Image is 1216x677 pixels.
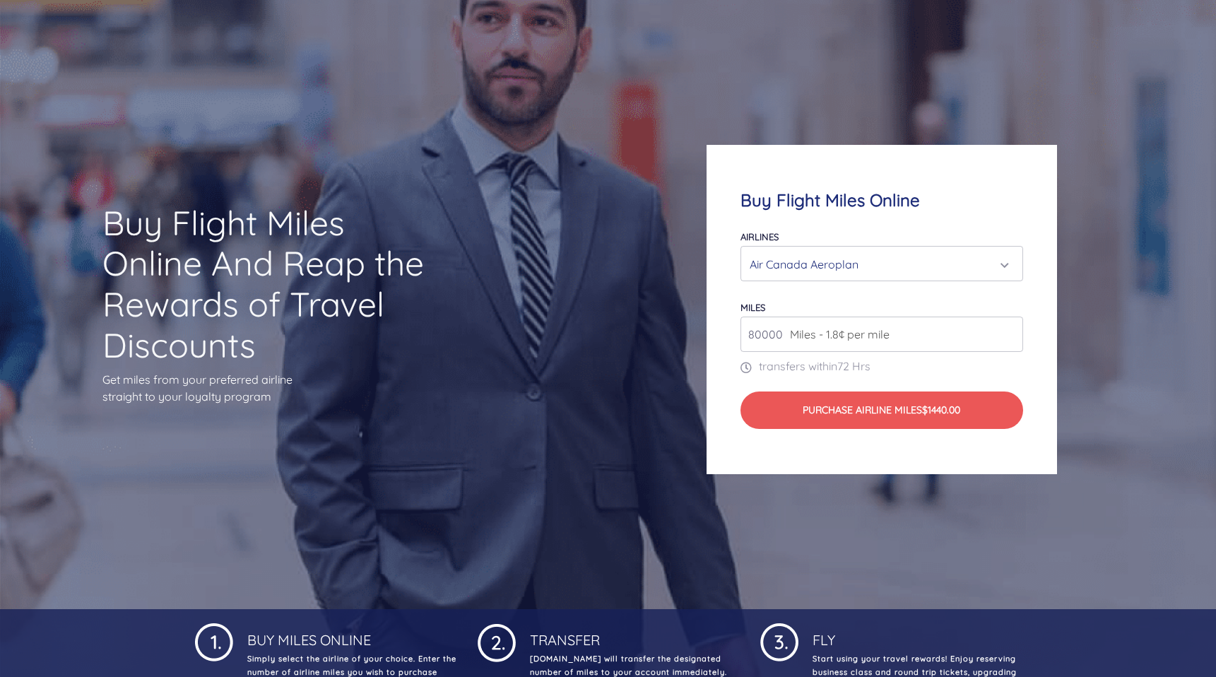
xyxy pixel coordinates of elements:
[740,246,1023,281] button: Air Canada Aeroplan
[195,620,233,661] img: 1
[922,404,960,416] span: $1440.00
[527,620,739,649] h4: Transfer
[750,251,1005,278] div: Air Canada Aeroplan
[102,203,444,365] h1: Buy Flight Miles Online And Reap the Rewards of Travel Discounts
[740,302,765,313] label: miles
[740,392,1023,429] button: Purchase Airline Miles$1440.00
[740,231,779,242] label: Airlines
[102,371,444,405] p: Get miles from your preferred airline straight to your loyalty program
[244,620,456,649] h4: Buy Miles Online
[783,326,890,343] span: Miles - 1.8¢ per mile
[810,620,1022,649] h4: Fly
[740,358,1023,375] p: transfers within
[740,190,1023,211] h4: Buy Flight Miles Online
[478,620,516,662] img: 1
[837,359,870,373] span: 72 Hrs
[760,620,798,661] img: 1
